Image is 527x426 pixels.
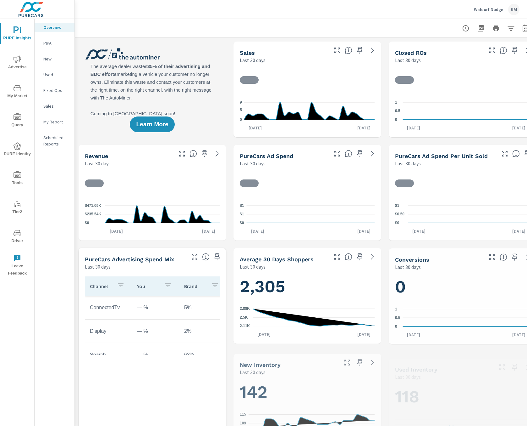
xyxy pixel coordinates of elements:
[403,125,425,131] p: [DATE]
[510,362,520,372] span: Save this to your personalized report
[395,256,429,263] h5: Conversions
[240,108,242,112] text: 5
[408,228,430,234] p: [DATE]
[240,315,248,320] text: 2.5K
[43,134,69,147] p: Scheduled Reports
[240,153,293,159] h5: PureCars Ad Spend
[510,45,520,55] span: Save this to your personalized report
[2,26,32,42] span: PURE Insights
[332,149,342,159] button: Make Fullscreen
[395,117,397,122] text: 0
[198,228,220,234] p: [DATE]
[395,373,421,381] p: Last 30 days
[2,55,32,71] span: Advertise
[43,24,69,31] p: Overview
[240,49,255,56] h5: Sales
[395,153,488,159] h5: PureCars Ad Spend Per Unit Sold
[512,150,520,157] span: Average cost of advertising per each vehicle sold at the dealer over the selected date range. The...
[395,49,427,56] h5: Closed ROs
[240,368,266,376] p: Last 30 days
[35,117,74,127] div: My Report
[35,23,74,32] div: Overview
[85,153,108,159] h5: Revenue
[497,362,507,372] button: Make Fullscreen
[137,283,159,289] p: You
[355,149,365,159] span: Save this to your personalized report
[240,160,266,167] p: Last 30 days
[395,315,400,320] text: 0.5
[240,307,250,311] text: 2.88K
[240,256,314,263] h5: Average 30 Days Shoppers
[395,109,400,113] text: 0.5
[240,221,244,225] text: $0
[345,253,352,261] span: A rolling 30 day total of daily Shoppers on the dealership website, averaged over the selected da...
[345,47,352,54] span: Number of vehicles sold by the dealership over the selected date range. [Source: This data is sou...
[355,45,365,55] span: Save this to your personalized report
[500,253,507,261] span: The number of dealer-specified goals completed by a visitor. [Source: This data is provided by th...
[395,221,399,225] text: $0
[332,45,342,55] button: Make Fullscreen
[353,125,375,131] p: [DATE]
[35,86,74,95] div: Fixed Ops
[474,7,503,12] p: Waldorf Dodge
[43,87,69,94] p: Fixed Ops
[2,229,32,245] span: Driver
[403,332,425,338] p: [DATE]
[189,252,200,262] button: Make Fullscreen
[345,150,352,157] span: Total cost of media for all PureCars channels for the selected dealership group over the selected...
[395,263,421,271] p: Last 30 days
[85,263,111,270] p: Last 30 days
[240,203,244,208] text: $1
[395,56,421,64] p: Last 30 days
[367,357,377,367] a: See more details in report
[500,47,507,54] span: Number of Repair Orders Closed by the selected dealership group over the selected time range. [So...
[200,149,210,159] span: Save this to your personalized report
[177,149,187,159] button: Make Fullscreen
[395,324,397,329] text: 0
[240,117,242,122] text: 0
[132,323,179,339] td: — %
[475,22,487,35] button: "Export Report to PDF"
[85,300,132,315] td: ConnectedTv
[355,252,365,262] span: Save this to your personalized report
[395,160,421,167] p: Last 30 days
[2,142,32,158] span: PURE Identity
[212,252,222,262] span: Save this to your personalized report
[395,212,404,217] text: $0.50
[43,71,69,78] p: Used
[240,324,250,328] text: 2.11K
[43,103,69,109] p: Sales
[2,171,32,187] span: Tools
[35,101,74,111] div: Sales
[2,200,32,216] span: Tier2
[367,149,377,159] a: See more details in report
[510,252,520,262] span: Save this to your personalized report
[500,149,510,159] button: Make Fullscreen
[85,221,89,225] text: $0
[395,307,397,311] text: 1
[85,323,132,339] td: Display
[90,283,112,289] p: Channel
[35,54,74,64] div: New
[355,357,365,367] span: Save this to your personalized report
[85,203,101,208] text: $471.09K
[105,228,127,234] p: [DATE]
[240,412,246,417] text: 115
[487,252,497,262] button: Make Fullscreen
[202,253,210,261] span: This table looks at how you compare to the amount of budget you spend per channel as opposed to y...
[353,228,375,234] p: [DATE]
[240,381,375,403] h1: 142
[395,366,437,373] h5: Used Inventory
[130,116,174,132] button: Learn More
[43,40,69,46] p: PIPA
[85,160,111,167] p: Last 30 days
[179,347,226,363] td: 63%
[136,122,168,127] span: Learn More
[367,252,377,262] a: See more details in report
[247,228,269,234] p: [DATE]
[132,300,179,315] td: — %
[505,22,517,35] button: Apply Filters
[490,22,502,35] button: Print Report
[395,203,399,208] text: $1
[212,149,222,159] a: See more details in report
